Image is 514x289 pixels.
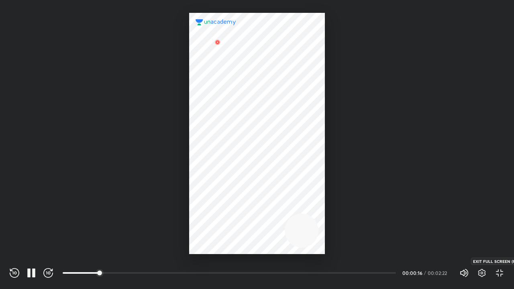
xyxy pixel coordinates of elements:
div: 00:02:22 [428,271,450,275]
div: / [424,271,426,275]
img: wMgqJGBwKWe8AAAAABJRU5ErkJggg== [213,37,222,47]
img: logo.2a7e12a2.svg [196,19,236,25]
div: 00:00:16 [402,271,422,275]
